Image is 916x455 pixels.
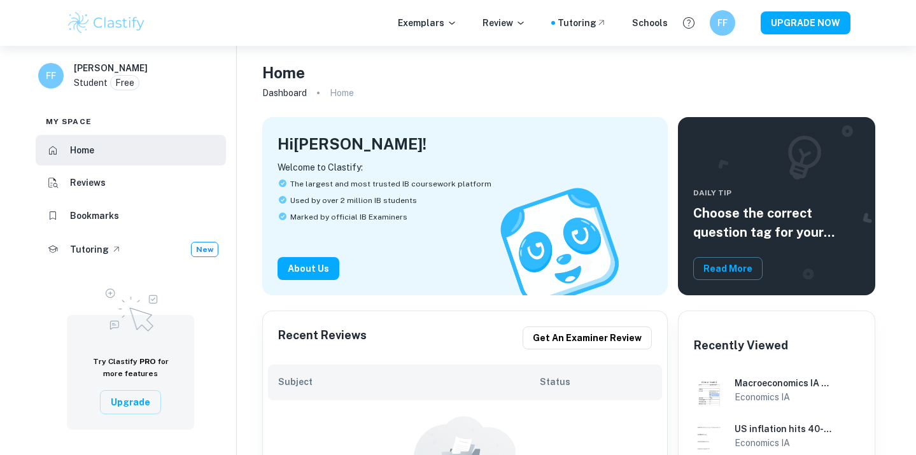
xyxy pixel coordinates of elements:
[735,422,831,436] h6: US inflation hits 40-year high of 8.6% as food, gas and shelter costs rise (Macroeconomics)
[398,16,457,30] p: Exemplars
[115,76,134,90] p: Free
[290,211,407,223] span: Marked by official IB Examiners
[693,204,860,242] h5: Choose the correct question tag for your coursework
[278,132,426,155] h4: Hi [PERSON_NAME] !
[70,143,94,157] h6: Home
[36,135,226,165] a: Home
[710,10,735,36] button: FF
[735,376,831,390] h6: Macroeconomics IA on Australian Interest Rate Cuts
[192,244,218,255] span: New
[139,357,156,366] span: PRO
[44,69,59,83] h6: FF
[70,176,106,190] h6: Reviews
[715,16,729,30] h6: FF
[66,10,147,36] img: Clastify logo
[735,390,831,404] h6: Economics IA
[70,209,119,223] h6: Bookmarks
[74,61,148,75] h6: [PERSON_NAME]
[693,257,763,280] button: Read More
[558,16,607,30] a: Tutoring
[330,86,354,100] p: Home
[694,337,788,354] h6: Recently Viewed
[74,76,108,90] p: Student
[678,12,700,34] button: Help and Feedback
[693,187,860,199] span: Daily Tip
[99,281,162,335] img: Upgrade to Pro
[483,16,526,30] p: Review
[694,375,724,405] img: Economics IA example thumbnail: Macroeconomics IA on Australian Interest
[632,16,668,30] a: Schools
[262,84,307,102] a: Dashboard
[290,178,491,190] span: The largest and most trusted IB coursework platform
[278,257,339,280] button: About Us
[694,421,724,451] img: Economics IA example thumbnail: US inflation hits 40-year high of 8.6%
[278,375,540,389] h6: Subject
[735,436,831,450] h6: Economics IA
[290,195,417,206] span: Used by over 2 million IB students
[689,370,864,410] a: Economics IA example thumbnail: Macroeconomics IA on Australian InterestMacroeconomics IA on Aust...
[70,242,109,256] h6: Tutoring
[36,234,226,265] a: TutoringNew
[82,356,179,380] h6: Try Clastify for more features
[46,116,92,127] span: My space
[262,61,305,84] h4: Home
[36,168,226,199] a: Reviews
[540,375,652,389] h6: Status
[761,11,850,34] button: UPGRADE NOW
[523,326,652,349] button: Get an examiner review
[278,326,367,349] h6: Recent Reviews
[36,200,226,231] a: Bookmarks
[278,160,652,174] p: Welcome to Clastify:
[100,390,161,414] button: Upgrade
